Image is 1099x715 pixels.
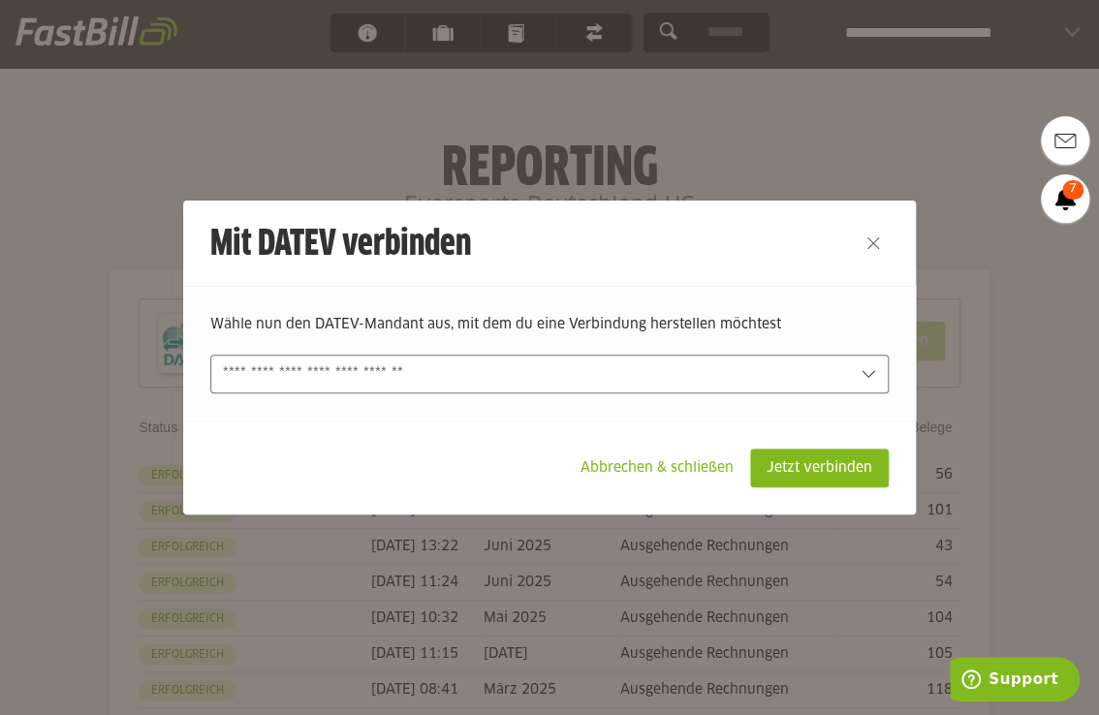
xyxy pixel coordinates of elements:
[1062,180,1083,200] span: 7
[1041,174,1089,223] a: 7
[950,657,1080,705] iframe: Öffnet ein Widget, in dem Sie weitere Informationen finden
[750,449,889,487] sl-button: Jetzt verbinden
[564,449,750,487] sl-button: Abbrechen & schließen
[210,314,889,335] p: Wähle nun den DATEV-Mandant aus, mit dem du eine Verbindung herstellen möchtest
